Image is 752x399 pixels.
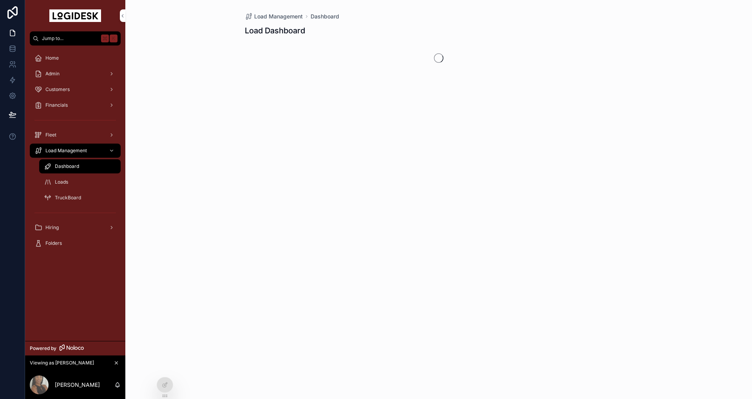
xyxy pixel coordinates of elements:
[245,25,305,36] h1: Load Dashboard
[55,381,100,389] p: [PERSON_NAME]
[30,236,121,250] a: Folders
[45,148,87,154] span: Load Management
[254,13,303,20] span: Load Management
[45,240,62,246] span: Folders
[45,71,60,77] span: Admin
[49,9,101,22] img: App logo
[30,220,121,235] a: Hiring
[45,132,56,138] span: Fleet
[45,86,70,93] span: Customers
[45,224,59,231] span: Hiring
[30,128,121,142] a: Fleet
[55,163,79,169] span: Dashboard
[30,345,56,352] span: Powered by
[30,360,94,366] span: Viewing as [PERSON_NAME]
[25,46,125,261] div: scrollable content
[30,31,121,46] button: Jump to...K
[311,13,339,20] a: Dashboard
[55,195,81,201] span: TruckBoard
[30,67,121,81] a: Admin
[45,102,68,108] span: Financials
[45,55,59,61] span: Home
[39,175,121,189] a: Loads
[30,82,121,97] a: Customers
[39,191,121,205] a: TruckBoard
[30,144,121,158] a: Load Management
[245,13,303,20] a: Load Management
[55,179,68,185] span: Loads
[39,159,121,173] a: Dashboard
[110,35,117,42] span: K
[25,341,125,355] a: Powered by
[30,51,121,65] a: Home
[42,35,98,42] span: Jump to...
[30,98,121,112] a: Financials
